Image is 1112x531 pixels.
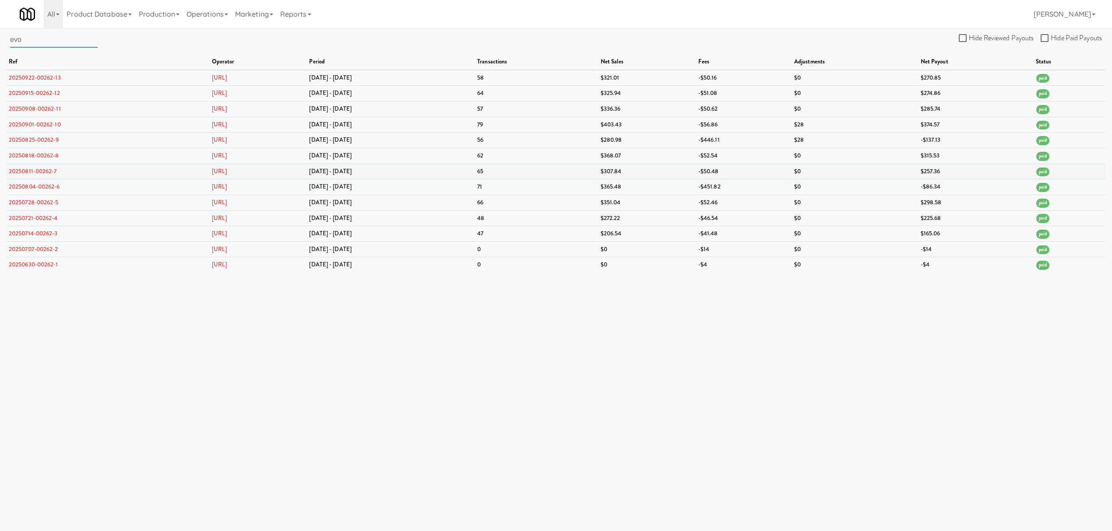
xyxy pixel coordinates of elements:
a: [URL] [212,245,227,253]
td: -$52.46 [696,195,792,210]
td: -$4 [918,257,1034,272]
th: status [1034,54,1105,70]
td: [DATE] - [DATE] [307,117,475,133]
td: $225.68 [918,210,1034,226]
td: 64 [475,86,598,101]
td: $28 [792,133,918,148]
th: fees [696,54,792,70]
td: $351.04 [598,195,696,210]
span: paid [1036,121,1049,130]
a: [URL] [212,182,227,191]
td: [DATE] - [DATE] [307,241,475,257]
td: 0 [475,241,598,257]
td: 57 [475,101,598,117]
td: $0 [598,241,696,257]
td: $0 [792,101,918,117]
a: [URL] [212,260,227,269]
td: [DATE] - [DATE] [307,179,475,195]
a: 20250714-00262-3 [9,229,58,238]
td: [DATE] - [DATE] [307,148,475,164]
td: -$446.11 [696,133,792,148]
span: paid [1036,74,1049,83]
td: -$451.82 [696,179,792,195]
th: transactions [475,54,598,70]
a: [URL] [212,167,227,175]
span: paid [1036,183,1049,192]
a: 20250915-00262-12 [9,89,60,97]
img: Micromart [20,7,35,22]
label: Hide Paid Payouts [1041,31,1102,45]
td: [DATE] - [DATE] [307,70,475,86]
a: [URL] [212,198,227,206]
td: 58 [475,70,598,86]
td: $0 [598,257,696,272]
label: Hide Reviewed Payouts [959,31,1034,45]
a: 20250804-00262-6 [9,182,60,191]
td: -$50.16 [696,70,792,86]
td: $0 [792,148,918,164]
td: $28 [792,117,918,133]
td: $257.36 [918,164,1034,179]
span: paid [1036,136,1049,145]
td: $270.85 [918,70,1034,86]
th: operator [210,54,307,70]
td: -$137.13 [918,133,1034,148]
td: 56 [475,133,598,148]
td: $0 [792,70,918,86]
td: $315.53 [918,148,1034,164]
a: 20250728-00262-5 [9,198,59,206]
a: 20250818-00262-8 [9,151,59,160]
span: paid [1036,245,1049,255]
td: -$14 [918,241,1034,257]
span: paid [1036,261,1049,270]
a: 20250908-00262-11 [9,105,61,113]
td: $274.86 [918,86,1034,101]
a: 20250901-00262-10 [9,120,61,129]
td: $0 [792,226,918,242]
a: [URL] [212,136,227,144]
td: 62 [475,148,598,164]
a: 20250825-00262-9 [9,136,59,144]
span: paid [1036,199,1049,208]
td: $206.54 [598,226,696,242]
td: $325.94 [598,86,696,101]
td: [DATE] - [DATE] [307,257,475,272]
td: -$41.48 [696,226,792,242]
a: [URL] [212,89,227,97]
td: 71 [475,179,598,195]
td: $403.43 [598,117,696,133]
a: 20250630-00262-1 [9,260,58,269]
th: net sales [598,54,696,70]
td: $336.36 [598,101,696,117]
td: $0 [792,86,918,101]
td: $368.07 [598,148,696,164]
td: -$86.34 [918,179,1034,195]
a: 20250721-00262-4 [9,214,58,222]
a: 20250707-00262-2 [9,245,58,253]
span: paid [1036,105,1049,114]
input: Search by operator [10,31,98,48]
span: paid [1036,89,1049,98]
td: $0 [792,257,918,272]
td: -$56.86 [696,117,792,133]
td: $365.48 [598,179,696,195]
td: 47 [475,226,598,242]
td: $0 [792,179,918,195]
td: $272.22 [598,210,696,226]
a: [URL] [212,73,227,82]
td: [DATE] - [DATE] [307,226,475,242]
td: -$51.08 [696,86,792,101]
td: $0 [792,164,918,179]
td: -$14 [696,241,792,257]
td: $165.06 [918,226,1034,242]
th: period [307,54,475,70]
td: 65 [475,164,598,179]
a: [URL] [212,120,227,129]
td: -$50.62 [696,101,792,117]
a: 20250811-00262-7 [9,167,57,175]
td: $0 [792,241,918,257]
td: -$50.48 [696,164,792,179]
span: paid [1036,152,1049,161]
td: -$4 [696,257,792,272]
span: paid [1036,168,1049,177]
